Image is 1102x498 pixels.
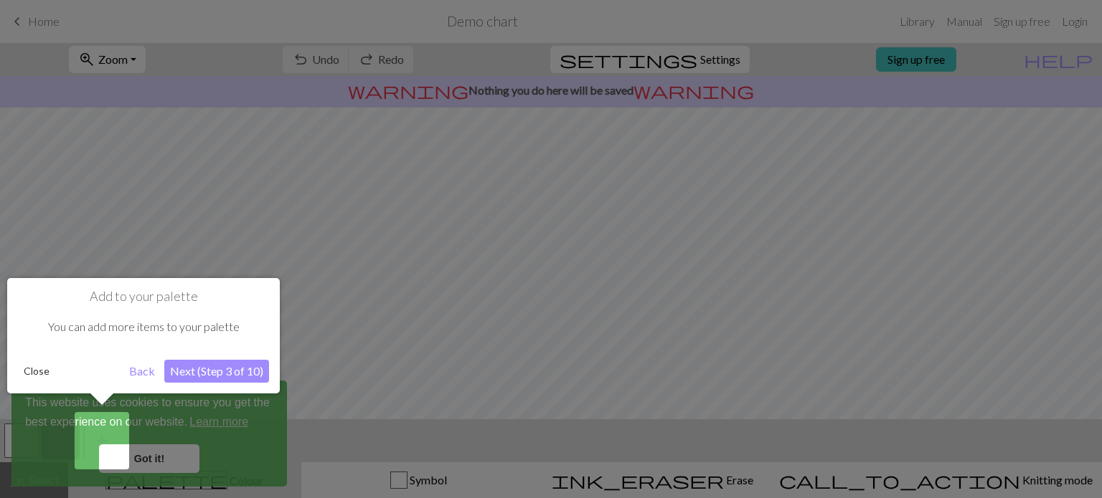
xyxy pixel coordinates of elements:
[18,289,269,305] h1: Add to your palette
[123,360,161,383] button: Back
[18,360,55,382] button: Close
[164,360,269,383] button: Next (Step 3 of 10)
[7,278,280,393] div: Add to your palette
[18,305,269,349] div: You can add more items to your palette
